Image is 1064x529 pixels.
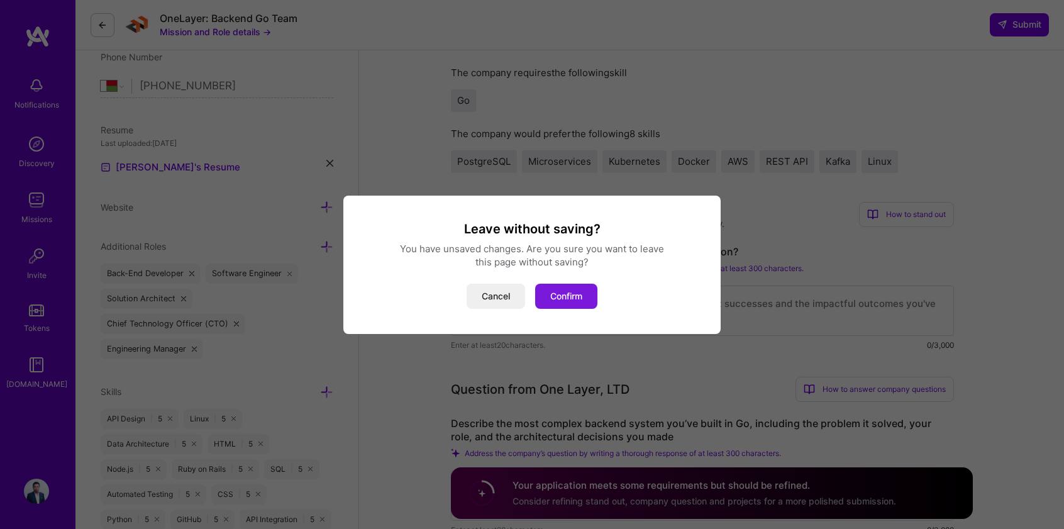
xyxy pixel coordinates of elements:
div: modal [343,196,721,334]
button: Confirm [535,284,597,309]
div: You have unsaved changes. Are you sure you want to leave [358,242,706,255]
div: this page without saving? [358,255,706,269]
button: Cancel [467,284,525,309]
h3: Leave without saving? [358,221,706,237]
